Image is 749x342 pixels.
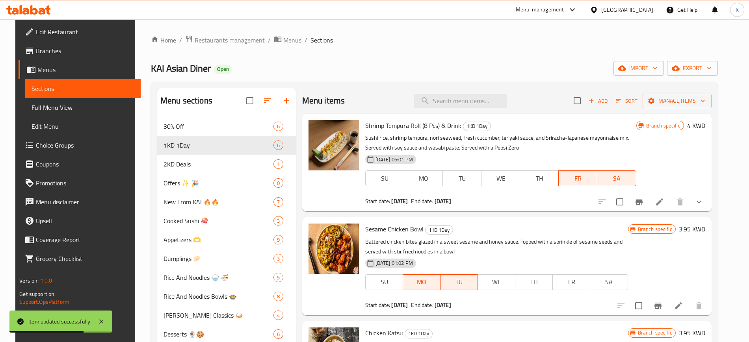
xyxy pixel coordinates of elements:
span: [DATE] 01:02 PM [372,259,416,267]
span: Menu disclaimer [36,197,134,207]
div: items [273,216,283,226]
a: Promotions [19,174,140,192]
div: items [273,178,283,188]
span: 8 [274,293,283,300]
div: items [273,122,283,131]
span: Select to update [630,298,647,314]
div: [PERSON_NAME] Classics 🍛4 [157,306,296,325]
div: Menu-management [516,5,564,15]
span: 0 [274,179,283,187]
a: Edit Menu [25,117,140,136]
button: FR [558,170,597,186]
button: WE [478,274,515,290]
button: TU [442,170,481,186]
div: 30% Off6 [157,117,296,136]
a: Support.OpsPlatform [19,297,69,307]
span: 30% Off [164,122,273,131]
span: Cooked Sushi 🍣 [164,216,273,226]
span: 3 [274,217,283,225]
p: Sushi rice, shrimp tempura, nori seaweed, fresh cucumber, teriyaki sauce, and Sriracha-Japanese m... [365,133,636,153]
a: Edit Restaurant [19,22,140,41]
button: show more [690,192,708,211]
button: SU [365,170,404,186]
span: Choice Groups [36,140,134,150]
span: 2KD Deals [164,159,273,169]
span: Branch specific [643,122,684,129]
a: Upsell [19,211,140,230]
button: Branch-specific-item [649,296,667,315]
div: Rice And Noodles Bowls 🍲8 [157,287,296,306]
span: Branch specific [635,329,675,336]
h6: 4 KWD [687,120,705,131]
span: 1KD 1Day [426,226,453,235]
span: Coverage Report [36,235,134,244]
span: Edit Restaurant [36,27,134,37]
span: MO [407,173,440,184]
button: WE [481,170,520,186]
span: K [736,6,739,14]
button: delete [690,296,708,315]
h6: 3.95 KWD [679,224,705,235]
span: SU [369,276,400,288]
div: New From KAI 🔥🔥7 [157,192,296,211]
span: MO [406,276,437,288]
span: TH [519,276,550,288]
span: Manage items [649,96,705,106]
span: Menus [37,65,134,74]
span: Sort sections [258,91,277,110]
div: items [273,159,283,169]
span: SA [593,276,624,288]
span: Rice And Noodles Bowls 🍲 [164,292,273,301]
a: Menus [19,60,140,79]
span: export [673,63,712,73]
div: items [273,273,283,282]
span: Offers ✨ 🎉 [164,178,273,188]
span: Branch specific [635,226,675,233]
button: import [613,61,664,76]
div: items [273,235,283,244]
span: 1KD 1Day [463,122,491,131]
img: Shrimp Tempura Roll (8 Pcs) & Drink [309,120,359,170]
a: Choice Groups [19,136,140,155]
p: Battered chicken bites glazed in a sweet sesame and honey sauce. Topped with a sprinkle of sesame... [365,237,628,257]
a: Grocery Checklist [19,249,140,268]
button: export [667,61,718,76]
span: 1.0.0 [40,275,52,286]
span: 9 [274,236,283,244]
span: Add item [585,95,611,107]
div: Rice And Noodles 🍚 🍜 [164,273,273,282]
span: Restaurants management [195,35,265,45]
b: [DATE] [391,196,408,206]
div: Desserts 🍨🍪 [164,329,273,339]
span: 6 [274,142,283,149]
span: 1KD 1Day [164,140,273,150]
span: 1 [274,161,283,168]
span: 5 [274,274,283,281]
span: FR [556,276,587,288]
span: Menus [283,35,301,45]
span: Version: [19,275,39,286]
span: 6 [274,123,283,130]
li: / [179,35,182,45]
input: search [414,94,507,108]
span: Sesame Chicken Bowl [365,223,424,235]
span: import [620,63,658,73]
span: Branches [36,46,134,55]
span: 3 [274,255,283,263]
a: Home [151,35,176,45]
span: WE [481,276,512,288]
span: 4 [274,312,283,319]
svg: Show Choices [694,197,704,207]
a: Menus [274,35,301,45]
button: Add section [277,91,296,110]
span: Promotions [36,178,134,188]
div: 1KD 1Day [425,225,453,235]
div: Open [214,65,232,74]
button: SA [597,170,636,186]
button: sort-choices [593,192,611,211]
span: Get support on: [19,289,56,299]
b: [DATE] [391,300,408,310]
span: Select section [569,92,585,109]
